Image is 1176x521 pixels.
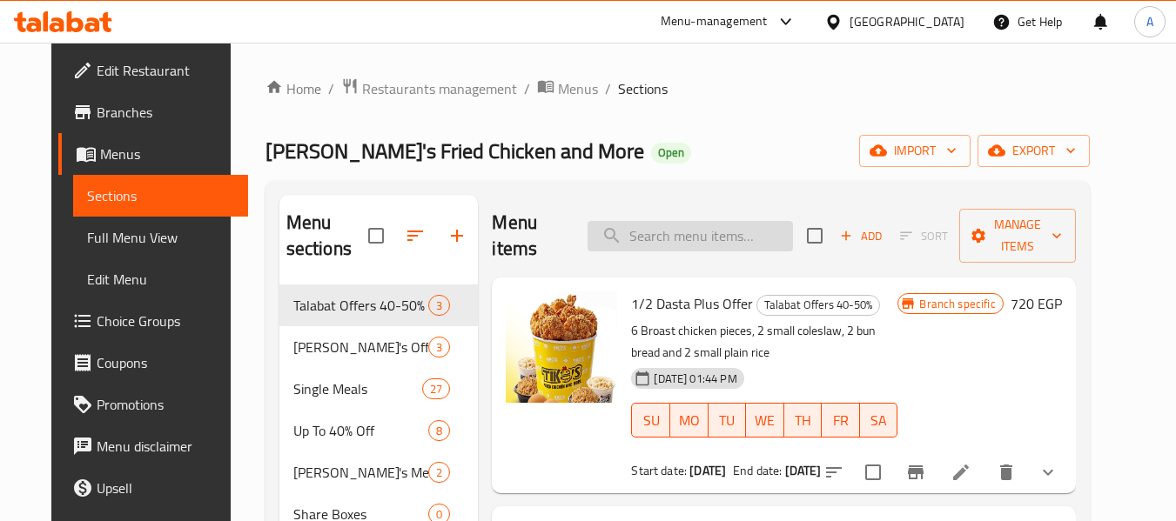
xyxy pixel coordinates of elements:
span: Sections [87,185,234,206]
button: export [978,135,1090,167]
a: Restaurants management [341,77,517,100]
a: Full Menu View [73,217,248,258]
li: / [605,78,611,99]
h6: 720 EGP [1011,291,1062,316]
input: search [588,221,793,251]
span: Restaurants management [362,78,517,99]
span: 3 [429,297,449,314]
span: Menus [558,78,598,99]
a: Edit Menu [73,258,248,300]
div: items [428,420,450,441]
span: Sections [618,78,668,99]
span: Full Menu View [87,227,234,248]
b: [DATE] [785,459,822,482]
span: MO [677,408,702,433]
span: Single Meals [293,378,422,399]
span: Edit Restaurant [97,60,234,81]
span: End date: [733,459,782,482]
div: items [428,295,450,316]
button: SU [631,403,669,438]
button: FR [822,403,860,438]
span: TU [716,408,740,433]
div: Tiko's Mega Offers [293,462,429,483]
button: import [859,135,971,167]
span: Branch specific [912,296,1002,312]
button: SA [860,403,898,438]
span: Start date: [631,459,687,482]
button: TH [784,403,823,438]
div: Tiko's Offers 40-50% Off [293,337,429,357]
button: Add section [436,215,478,257]
nav: breadcrumb [265,77,1090,100]
svg: Show Choices [1038,462,1058,483]
button: WE [746,403,784,438]
a: Home [265,78,321,99]
span: Select section [796,217,833,254]
span: Add item [833,223,889,250]
a: Menus [58,133,248,175]
p: 6 Broast chicken pieces, 2 small coleslaw, 2 bun bread and 2 small plain rice [631,320,897,364]
span: Menu disclaimer [97,436,234,457]
span: Edit Menu [87,269,234,290]
span: 27 [423,381,449,397]
div: [GEOGRAPHIC_DATA] [850,12,964,31]
span: 2 [429,464,449,481]
span: export [991,140,1076,162]
div: [PERSON_NAME]'s Mega Offers2 [279,451,479,493]
a: Choice Groups [58,300,248,342]
li: / [524,78,530,99]
div: items [422,378,450,399]
a: Menu disclaimer [58,425,248,467]
span: FR [829,408,853,433]
span: Manage items [973,214,1062,257]
button: Add [833,223,889,250]
span: Talabat Offers 40-50% [293,295,429,316]
img: 1/2 Dasta Plus Offer [506,291,617,403]
div: Open [651,143,691,164]
a: Sections [73,175,248,217]
button: Manage items [959,209,1076,263]
div: Talabat Offers 40-50% [756,295,880,316]
h2: Menu sections [286,210,369,262]
span: Select to update [855,454,891,491]
a: Branches [58,91,248,133]
a: Menus [537,77,598,100]
span: A [1146,12,1153,31]
span: Add [837,226,884,246]
div: items [428,337,450,357]
span: Branches [97,102,234,123]
div: Talabat Offers 40-50%3 [279,284,479,326]
button: show more [1027,451,1069,493]
span: 8 [429,423,449,439]
span: Up To 40% Off [293,420,429,441]
span: TH [791,408,816,433]
div: Menu-management [661,11,768,32]
a: Edit menu item [951,462,971,483]
button: TU [709,403,747,438]
span: [PERSON_NAME]'s Fried Chicken and More [265,131,644,170]
b: [DATE] [689,459,726,482]
span: SU [639,408,662,433]
a: Upsell [58,467,248,509]
div: Up To 40% Off8 [279,410,479,451]
li: / [328,78,334,99]
span: Upsell [97,478,234,498]
span: 3 [429,339,449,356]
div: items [428,462,450,483]
button: MO [670,403,709,438]
span: import [873,140,957,162]
span: Select section first [889,223,959,250]
a: Edit Restaurant [58,50,248,91]
span: SA [867,408,891,433]
div: [PERSON_NAME]'s Offers 40-50% Off3 [279,326,479,368]
button: delete [985,451,1027,493]
span: [PERSON_NAME]'s Offers 40-50% Off [293,337,429,357]
button: Branch-specific-item [895,451,937,493]
span: WE [753,408,777,433]
span: Talabat Offers 40-50% [757,295,879,315]
span: Promotions [97,394,234,415]
a: Promotions [58,384,248,425]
